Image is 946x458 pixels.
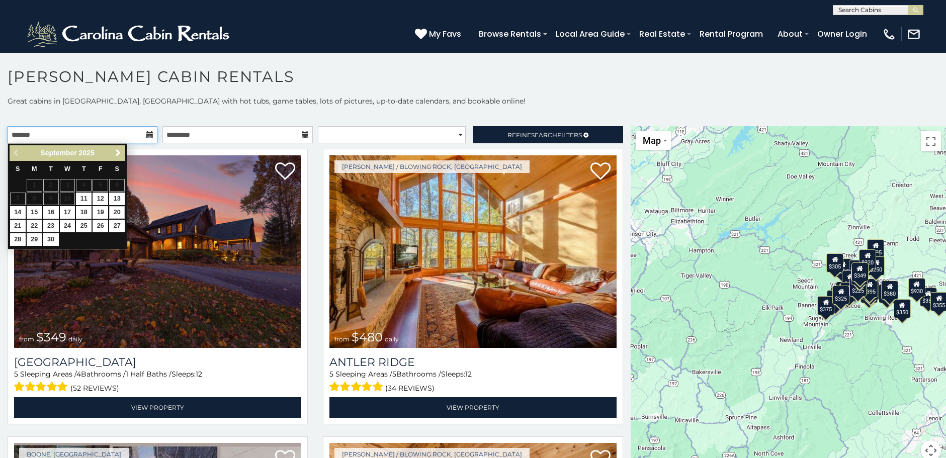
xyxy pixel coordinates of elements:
a: 24 [60,220,75,232]
a: 20 [109,206,125,219]
div: $525 [868,239,885,258]
span: daily [68,335,82,343]
a: 30 [43,233,59,246]
span: $349 [36,330,66,344]
div: $410 [842,270,859,290]
div: $395 [840,282,857,301]
h3: Diamond Creek Lodge [14,355,301,369]
a: 16 [43,206,59,219]
a: 13 [109,193,125,205]
button: Toggle fullscreen view [921,131,941,151]
span: (52 reviews) [70,382,119,395]
span: Tuesday [49,165,53,172]
div: $225 [850,278,867,297]
a: Antler Ridge [329,355,617,369]
a: Next [112,147,124,159]
span: (34 reviews) [385,382,435,395]
div: $695 [879,284,896,303]
div: $675 [863,281,880,300]
a: 14 [10,206,26,219]
a: 28 [10,233,26,246]
img: Antler Ridge [329,155,617,348]
a: View Property [329,397,617,418]
a: Add to favorites [275,161,295,182]
div: $315 [861,284,878,303]
a: My Favs [415,28,464,41]
a: 18 [76,206,92,219]
a: View Property [14,397,301,418]
div: $395 [862,278,879,297]
div: $375 [818,296,835,315]
span: Saturday [115,165,119,172]
a: Local Area Guide [551,25,630,43]
span: 5 [329,370,333,379]
a: 23 [43,220,59,232]
span: My Favs [429,28,461,40]
span: Map [643,135,661,146]
a: 21 [10,220,26,232]
span: Thursday [82,165,86,172]
div: $210 [851,265,869,285]
a: 25 [76,220,92,232]
span: September [40,149,76,157]
span: 5 [14,370,18,379]
a: 15 [27,206,42,219]
a: Rental Program [695,25,768,43]
span: 5 [392,370,396,379]
span: daily [385,335,399,343]
span: Sunday [16,165,20,172]
a: 12 [93,193,108,205]
a: Add to favorites [590,161,611,182]
span: Monday [32,165,37,172]
img: Diamond Creek Lodge [14,155,301,348]
span: Search [531,131,557,139]
a: About [772,25,808,43]
a: RefineSearchFilters [473,126,623,143]
a: Real Estate [634,25,690,43]
img: phone-regular-white.png [882,27,896,41]
span: $480 [352,330,383,344]
div: $349 [851,262,869,282]
button: Change map style [636,131,671,150]
div: $250 [868,256,885,276]
a: [PERSON_NAME] / Blowing Rock, [GEOGRAPHIC_DATA] [334,160,530,173]
span: from [334,335,350,343]
img: mail-regular-white.png [907,27,921,41]
span: 2025 [79,149,95,157]
div: Sleeping Areas / Bathrooms / Sleeps: [329,369,617,395]
a: Antler Ridge from $480 daily [329,155,617,348]
a: 29 [27,233,42,246]
a: 17 [60,206,75,219]
span: Friday [99,165,103,172]
div: $305 [827,253,844,272]
div: $325 [833,285,850,304]
a: [GEOGRAPHIC_DATA] [14,355,301,369]
a: Diamond Creek Lodge from $349 daily [14,155,301,348]
div: $380 [881,280,898,299]
a: Browse Rentals [474,25,546,43]
div: Sleeping Areas / Bathrooms / Sleeps: [14,369,301,395]
span: 12 [196,370,202,379]
a: 27 [109,220,125,232]
div: $330 [827,290,844,309]
div: $320 [859,249,877,268]
a: 11 [76,193,92,205]
span: Refine Filters [507,131,582,139]
a: Owner Login [812,25,872,43]
div: $930 [908,278,925,297]
a: 22 [27,220,42,232]
span: Next [114,149,122,157]
div: $350 [894,299,911,318]
span: from [19,335,34,343]
div: $355 [920,287,937,306]
span: Wednesday [64,165,70,172]
span: 1 Half Baths / [126,370,171,379]
img: White-1-2.png [25,19,234,49]
a: 19 [93,206,108,219]
span: 12 [465,370,472,379]
span: 4 [76,370,81,379]
div: $565 [849,260,866,279]
a: 26 [93,220,108,232]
